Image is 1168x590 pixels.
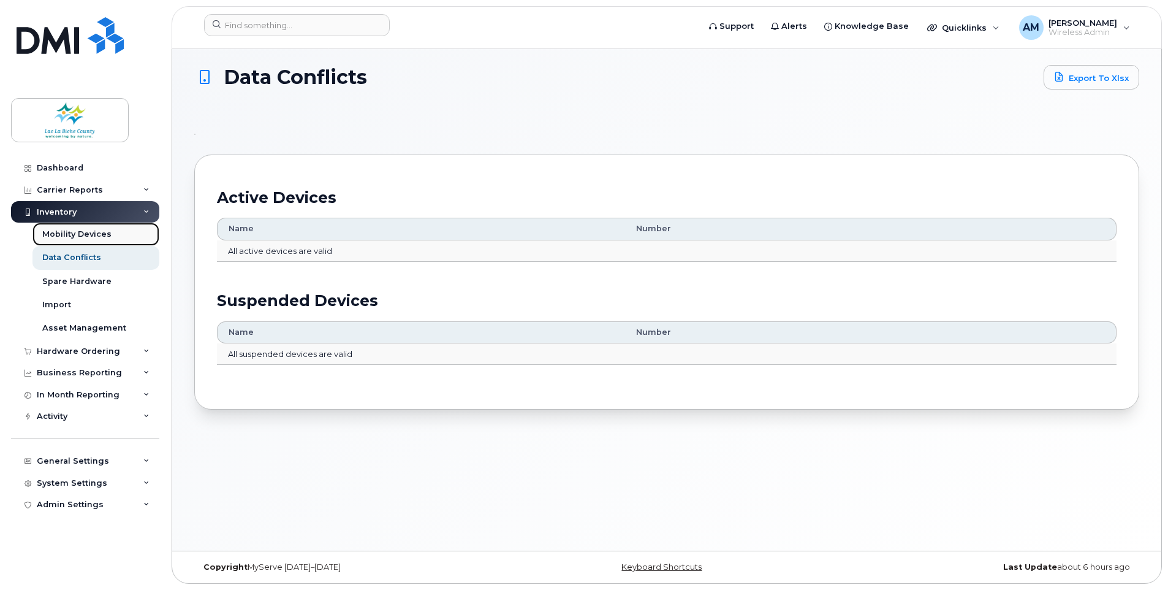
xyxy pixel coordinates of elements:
[203,562,248,572] strong: Copyright
[224,66,367,88] span: Data Conflicts
[824,562,1139,572] div: about 6 hours ago
[621,562,702,572] a: Keyboard Shortcuts
[217,218,625,240] th: Name
[217,188,1117,207] h2: Active Devices
[625,321,1117,343] th: Number
[1003,562,1057,572] strong: Last Update
[194,562,509,572] div: MyServe [DATE]–[DATE]
[217,240,1117,262] td: All active devices are valid
[217,291,1117,310] h2: Suspended Devices
[217,321,625,343] th: Name
[217,343,1117,366] td: All suspended devices are valid
[625,218,1117,240] th: Number
[1044,65,1139,90] a: Export to Xlsx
